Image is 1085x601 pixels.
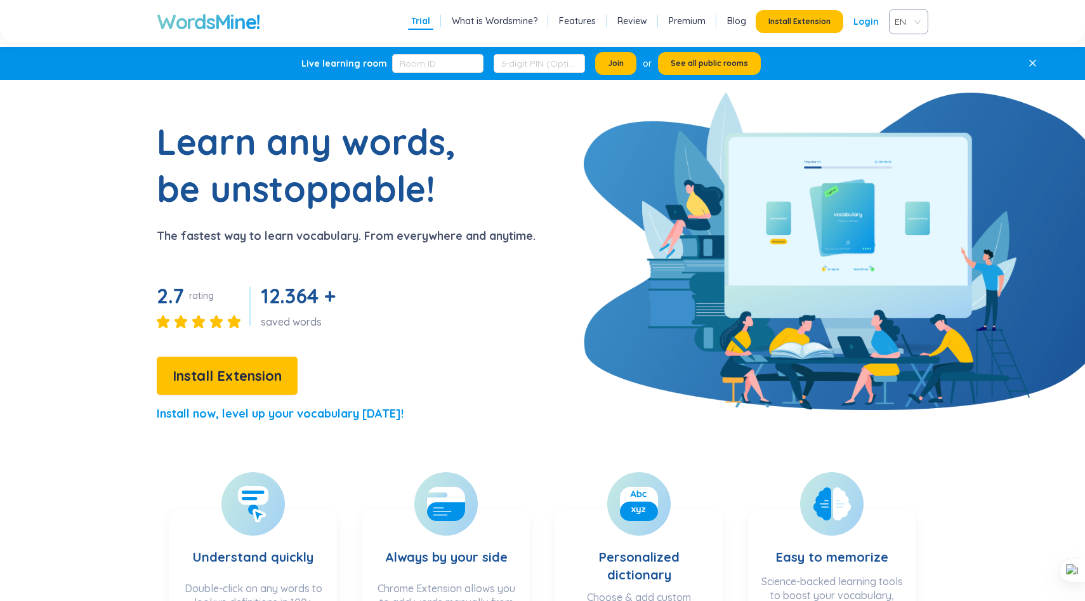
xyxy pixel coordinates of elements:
h1: Learn any words, be unstoppable! [157,118,474,212]
p: The fastest way to learn vocabulary. From everywhere and anytime. [157,227,536,245]
h3: Easy to memorize [776,523,888,568]
div: Live learning room [301,57,387,70]
div: or [643,56,652,70]
span: VIE [895,12,917,31]
a: Install Extension [157,371,298,383]
h3: Understand quickly [193,523,313,575]
button: See all public rooms [658,52,761,75]
button: Join [595,52,636,75]
span: 12.364 + [261,283,335,308]
a: Review [617,15,647,27]
span: Join [608,58,624,69]
h3: Always by your side [385,523,508,575]
a: Blog [727,15,746,27]
span: 2.7 [157,283,184,308]
a: Login [853,10,879,33]
a: What is Wordsmine? [452,15,537,27]
a: Premium [669,15,706,27]
a: WordsMine! [157,9,260,34]
div: rating [189,289,214,302]
span: Install Extension [173,365,282,387]
span: Install Extension [768,17,831,27]
h3: Personalized dictionary [568,523,710,584]
button: Install Extension [157,357,298,395]
button: Install Extension [756,10,843,33]
input: Room ID [392,54,483,73]
p: Install now, level up your vocabulary [DATE]! [157,405,404,423]
a: Trial [411,15,430,27]
input: 6-digit PIN (Optional) [494,54,585,73]
span: See all public rooms [671,58,748,69]
a: Features [559,15,596,27]
div: saved words [261,315,340,329]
